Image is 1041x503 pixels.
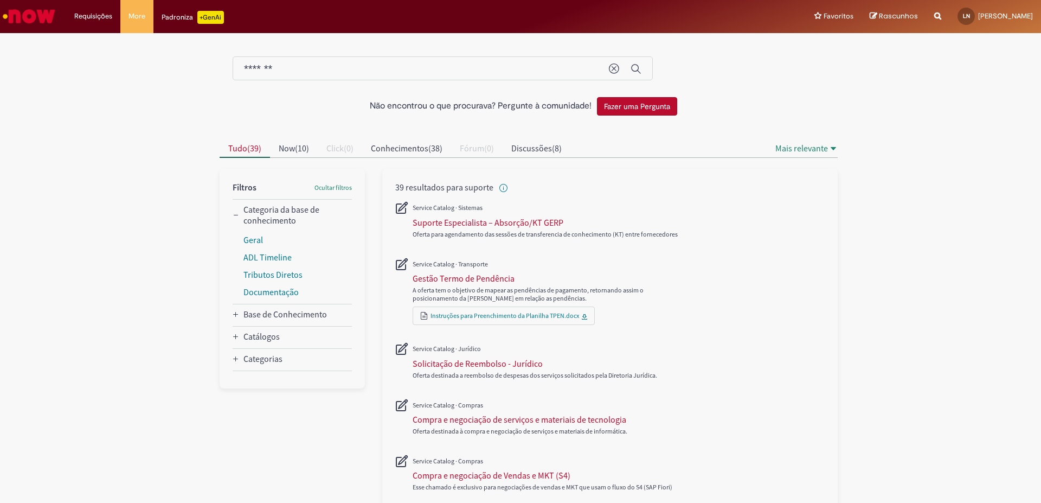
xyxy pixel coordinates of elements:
[963,12,970,20] span: LN
[978,11,1033,21] span: [PERSON_NAME]
[1,5,57,27] img: ServiceNow
[162,11,224,24] div: Padroniza
[128,11,145,22] span: More
[870,11,918,22] a: Rascunhos
[74,11,112,22] span: Requisições
[597,97,677,116] button: Fazer uma Pergunta
[824,11,853,22] span: Favoritos
[879,11,918,21] span: Rascunhos
[370,101,592,111] h2: Não encontrou o que procurava? Pergunte à comunidade!
[197,11,224,24] p: +GenAi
